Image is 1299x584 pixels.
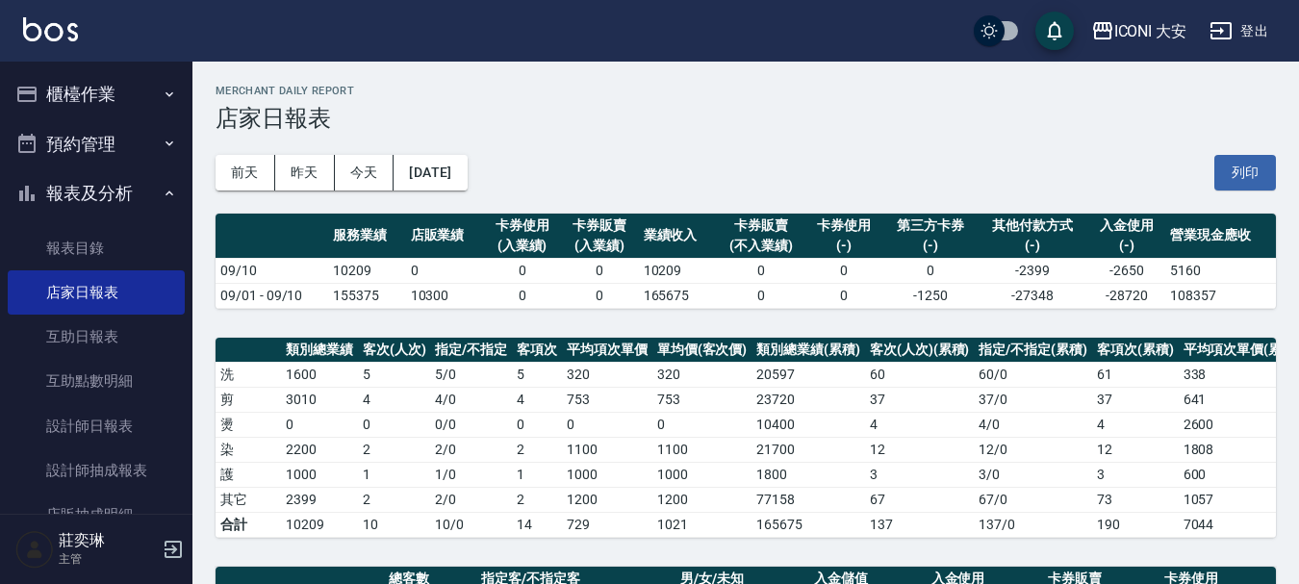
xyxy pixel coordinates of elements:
[652,338,752,363] th: 單均價(客次價)
[406,214,484,259] th: 店販業績
[562,487,652,512] td: 1200
[865,462,975,487] td: 3
[865,412,975,437] td: 4
[562,437,652,462] td: 1100
[430,362,512,387] td: 5 / 0
[652,387,752,412] td: 753
[974,387,1092,412] td: 37 / 0
[8,168,185,218] button: 報表及分析
[281,512,358,537] td: 10209
[281,462,358,487] td: 1000
[430,462,512,487] td: 1 / 0
[512,362,562,387] td: 5
[1092,387,1179,412] td: 37
[216,387,281,412] td: 剪
[1083,12,1195,51] button: ICONI 大安
[562,462,652,487] td: 1000
[1092,362,1179,387] td: 61
[561,258,639,283] td: 0
[483,258,561,283] td: 0
[216,512,281,537] td: 合計
[639,283,717,308] td: 165675
[358,512,431,537] td: 10
[59,550,157,568] p: 主管
[394,155,467,190] button: [DATE]
[8,493,185,537] a: 店販抽成明細
[512,412,562,437] td: 0
[566,236,634,256] div: (入業績)
[716,283,805,308] td: 0
[652,462,752,487] td: 1000
[358,338,431,363] th: 客次(人次)
[974,362,1092,387] td: 60 / 0
[1092,236,1160,256] div: (-)
[430,487,512,512] td: 2 / 0
[1214,155,1276,190] button: 列印
[883,258,978,283] td: 0
[639,214,717,259] th: 業績收入
[562,512,652,537] td: 729
[888,216,973,236] div: 第三方卡券
[358,387,431,412] td: 4
[216,105,1276,132] h3: 店家日報表
[639,258,717,283] td: 10209
[974,512,1092,537] td: 137/0
[652,437,752,462] td: 1100
[751,462,865,487] td: 1800
[216,437,281,462] td: 染
[1165,283,1276,308] td: 108357
[974,487,1092,512] td: 67 / 0
[328,258,406,283] td: 10209
[1087,283,1165,308] td: -28720
[1165,214,1276,259] th: 營業現金應收
[8,448,185,493] a: 設計師抽成報表
[716,258,805,283] td: 0
[1202,13,1276,49] button: 登出
[978,258,1088,283] td: -2399
[562,387,652,412] td: 753
[335,155,395,190] button: 今天
[974,412,1092,437] td: 4 / 0
[865,338,975,363] th: 客次(人次)(累積)
[216,362,281,387] td: 洗
[8,119,185,169] button: 預約管理
[358,462,431,487] td: 1
[1165,258,1276,283] td: 5160
[8,270,185,315] a: 店家日報表
[865,387,975,412] td: 37
[1092,512,1179,537] td: 190
[974,462,1092,487] td: 3 / 0
[751,512,865,537] td: 165675
[358,412,431,437] td: 0
[865,437,975,462] td: 12
[1092,437,1179,462] td: 12
[406,283,484,308] td: 10300
[810,236,879,256] div: (-)
[328,283,406,308] td: 155375
[358,437,431,462] td: 2
[216,258,328,283] td: 09/10
[281,338,358,363] th: 類別總業績
[751,362,865,387] td: 20597
[216,462,281,487] td: 護
[562,412,652,437] td: 0
[751,487,865,512] td: 77158
[216,487,281,512] td: 其它
[512,487,562,512] td: 2
[488,216,556,236] div: 卡券使用
[751,412,865,437] td: 10400
[281,487,358,512] td: 2399
[430,512,512,537] td: 10/0
[805,283,883,308] td: 0
[512,387,562,412] td: 4
[8,315,185,359] a: 互助日報表
[652,512,752,537] td: 1021
[751,387,865,412] td: 23720
[865,487,975,512] td: 67
[59,531,157,550] h5: 莊奕琳
[562,362,652,387] td: 320
[1114,19,1187,43] div: ICONI 大安
[483,283,561,308] td: 0
[430,338,512,363] th: 指定/不指定
[810,216,879,236] div: 卡券使用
